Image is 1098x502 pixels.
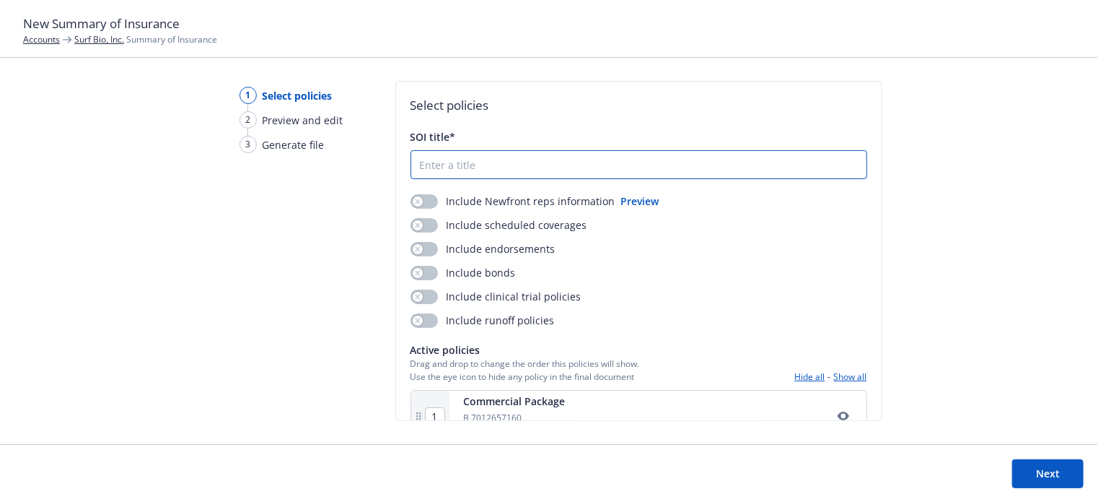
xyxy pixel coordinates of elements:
div: Include Newfront reps information [410,194,615,209]
div: Include bonds [410,265,516,280]
a: Accounts [23,33,60,46]
span: Active policies [410,342,640,358]
a: Surf Bio, Inc. [74,33,124,46]
div: B 7012657160 [464,412,591,424]
h2: Select policies [410,96,867,115]
span: Select policies [263,88,333,103]
button: Preview [621,194,659,209]
span: Drag and drop to change the order this policies will show. Use the eye icon to hide any policy in... [410,358,640,382]
div: 3 [240,136,257,153]
div: Commercial Package [464,394,591,409]
div: Include clinical trial policies [410,289,581,304]
span: SOI title* [410,130,456,144]
button: Hide all [795,371,825,383]
div: 1 [240,87,257,104]
div: Include scheduled coverages [410,217,587,233]
span: Preview and edit [263,113,343,128]
div: Include endorsements [410,241,555,256]
h1: New Summary of Insurance [23,14,1075,33]
div: - [795,371,867,383]
div: Include runoff policies [410,313,555,328]
div: Commercial PackageB 7012657160CNA Insurance-[DATE]to[DATE] [410,390,867,443]
button: Next [1012,459,1084,488]
input: Enter a title [411,151,866,178]
span: Generate file [263,137,325,152]
button: Show all [834,371,867,383]
div: 2 [240,111,257,129]
span: Summary of Insurance [74,33,217,46]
